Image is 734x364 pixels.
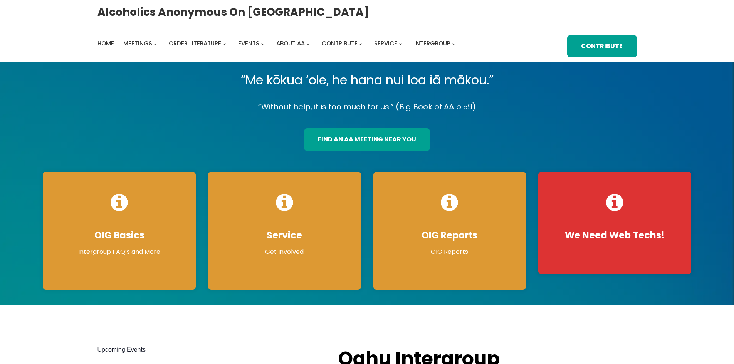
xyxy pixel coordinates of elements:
[123,38,152,49] a: Meetings
[153,42,157,45] button: Meetings submenu
[37,100,697,114] p: “Without help, it is too much for us.” (Big Book of AA p.59)
[374,38,397,49] a: Service
[322,38,358,49] a: Contribute
[261,42,264,45] button: Events submenu
[97,38,114,49] a: Home
[50,230,188,241] h4: OIG Basics
[169,39,221,47] span: Order Literature
[216,247,353,257] p: Get Involved
[399,42,402,45] button: Service submenu
[50,247,188,257] p: Intergroup FAQ’s and More
[97,39,114,47] span: Home
[123,39,152,47] span: Meetings
[374,39,397,47] span: Service
[452,42,455,45] button: Intergroup submenu
[97,38,458,49] nav: Intergroup
[238,38,259,49] a: Events
[304,128,430,151] a: find an aa meeting near you
[567,35,637,58] a: Contribute
[381,247,519,257] p: OIG Reports
[276,38,305,49] a: About AA
[546,230,684,241] h4: We Need Web Techs!
[322,39,358,47] span: Contribute
[381,230,519,241] h4: OIG Reports
[223,42,226,45] button: Order Literature submenu
[359,42,362,45] button: Contribute submenu
[414,39,450,47] span: Intergroup
[414,38,450,49] a: Intergroup
[37,69,697,91] p: “Me kōkua ‘ole, he hana nui loa iā mākou.”
[306,42,310,45] button: About AA submenu
[97,3,370,22] a: Alcoholics Anonymous on [GEOGRAPHIC_DATA]
[97,345,323,354] h2: Upcoming Events
[238,39,259,47] span: Events
[276,39,305,47] span: About AA
[216,230,353,241] h4: Service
